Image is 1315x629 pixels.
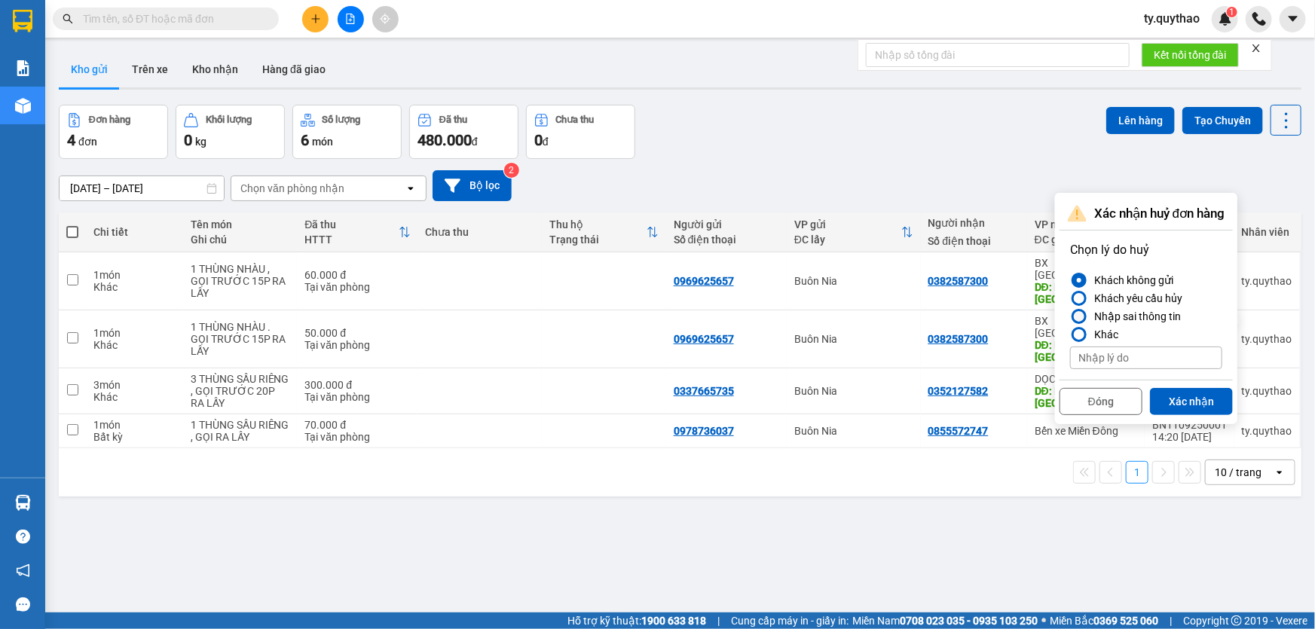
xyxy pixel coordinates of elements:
button: Đơn hàng4đơn [59,105,168,159]
span: ty.quythao [1132,9,1212,28]
span: caret-down [1286,12,1300,26]
div: Buôn Nia [794,385,913,397]
div: 0969625657 [674,333,734,345]
div: ĐC giao [1035,234,1125,246]
div: 1 THÙNG SẦU RIÊNG , GỌI RA LẤY [191,419,290,443]
button: Chưa thu0đ [526,105,635,159]
div: 1 THÙNG NHÀU , GỌI TRƯỚC 15P RA LẤY [191,263,290,299]
button: Bộ lọc [433,170,512,201]
div: VP nhận [1035,218,1125,231]
img: phone-icon [1252,12,1266,26]
div: 10 / trang [1215,465,1261,480]
div: BX [GEOGRAPHIC_DATA] [129,13,347,31]
div: Khác [93,339,176,351]
button: Kho nhận [180,51,250,87]
div: Số lượng [323,115,361,125]
div: 14:20 [DATE] [1152,431,1227,443]
div: Thu hộ [549,218,647,231]
div: 50.000 đ [304,327,410,339]
div: Người nhận [928,217,1020,229]
span: close [1251,43,1261,53]
div: 0969625657 [674,275,734,287]
button: Lên hàng [1106,107,1175,134]
div: ty.quythao [1242,425,1292,437]
input: Select a date range. [60,176,224,200]
button: Xác nhận [1150,388,1233,415]
div: Chọn văn phòng nhận [240,181,344,196]
img: solution-icon [15,60,31,76]
div: DỌC ĐƯỜNG [1035,373,1137,385]
div: Khác [93,281,176,293]
input: Nhập lý do [1070,347,1222,369]
span: 480.000 [417,131,472,149]
div: Số điện thoại [928,235,1020,247]
svg: open [1274,466,1286,478]
span: món [312,136,333,148]
sup: 1 [1227,7,1237,17]
div: ty.quythao [1242,333,1292,345]
div: 0978736037 [674,425,734,437]
strong: 1900 633 818 [641,615,706,627]
button: Kho gửi [59,51,120,87]
div: DĐ: N3 PHÚ HÒA [1035,385,1137,409]
button: 1 [1126,461,1148,484]
button: Khối lượng0kg [176,105,285,159]
sup: 2 [504,163,519,178]
span: 6 [301,131,309,149]
div: Số điện thoại [674,234,779,246]
span: Gửi: [13,14,36,30]
div: Khác [1088,325,1118,344]
span: Miền Nam [852,612,1038,629]
span: Cung cấp máy in - giấy in: [731,612,849,629]
div: Tại văn phòng [304,391,410,403]
span: aim [380,14,390,24]
span: | [1170,612,1172,629]
span: Nhận: [129,14,165,30]
th: Toggle SortBy [1027,212,1145,252]
div: ty.quythao [1242,385,1292,397]
div: Tên món [191,218,290,231]
span: ⚪️ [1041,618,1046,624]
div: DĐ: BX TÂY NINH [1035,281,1137,305]
span: 0 [534,131,543,149]
div: Chi tiết [93,226,176,238]
div: ty.quythao [1242,275,1292,287]
img: warehouse-icon [15,495,31,511]
button: plus [302,6,329,32]
div: Tại văn phòng [304,339,410,351]
div: ĐC lấy [794,234,901,246]
div: Đã thu [439,115,467,125]
div: BN1109250001 [1152,419,1227,431]
span: copyright [1231,615,1242,626]
span: kg [195,136,206,148]
div: 0337665735 [674,385,734,397]
input: Nhập số tổng đài [866,43,1130,67]
div: 0382587300 [129,31,347,52]
div: VP gửi [794,218,901,231]
img: warehouse-icon [15,98,31,114]
div: Buôn Nia [794,333,913,345]
div: Đã thu [304,218,398,231]
div: 3 món [93,379,176,391]
div: 70.000 đ [304,419,410,431]
th: Toggle SortBy [542,212,666,252]
div: HTTT [304,234,398,246]
div: Ghi chú [191,234,290,246]
div: 0382587300 [928,333,989,345]
button: aim [372,6,399,32]
div: Bất kỳ [93,431,176,443]
div: 300.000 đ [304,379,410,391]
div: 1 món [93,419,176,431]
div: Buôn Nia [794,425,913,437]
div: 60.000 đ [304,269,410,281]
th: Toggle SortBy [787,212,920,252]
span: plus [310,14,321,24]
span: 1 [1229,7,1234,17]
div: 1 món [93,327,176,339]
div: 1 món [93,269,176,281]
div: Người gửi [674,218,779,231]
div: Tại văn phòng [304,431,410,443]
div: Buôn Nia [794,275,913,287]
button: Đóng [1060,388,1142,415]
button: Số lượng6món [292,105,402,159]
